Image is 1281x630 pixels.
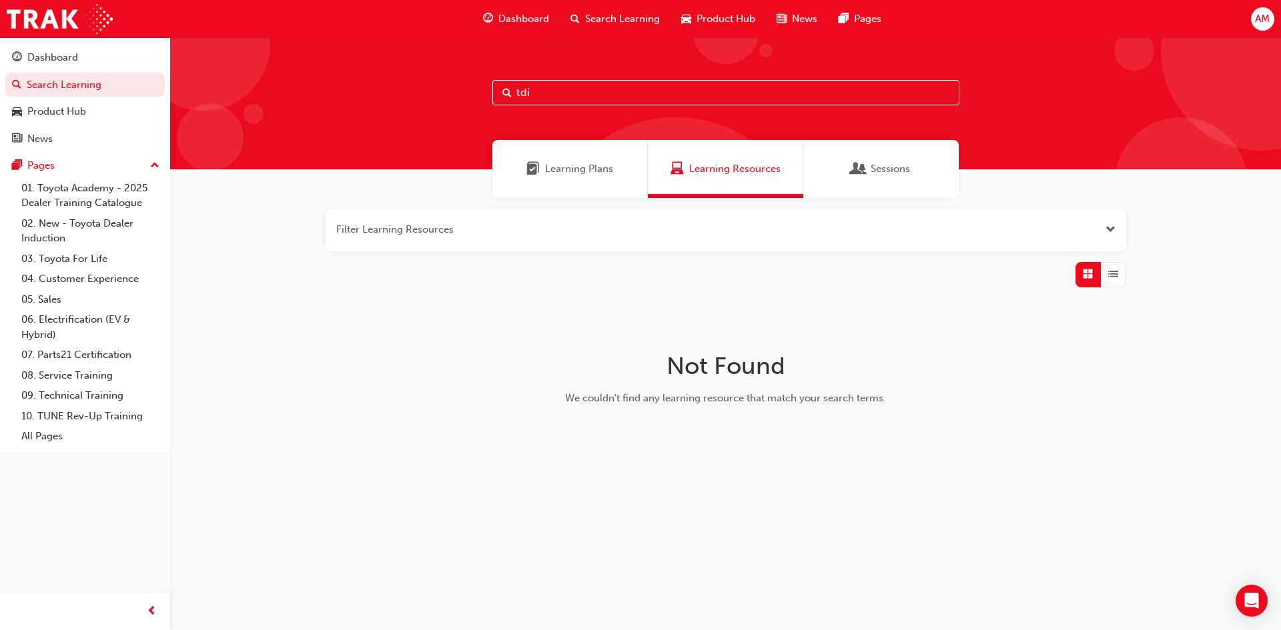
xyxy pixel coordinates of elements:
span: Learning Resources [689,161,781,177]
div: Product Hub [27,104,86,119]
span: search-icon [12,79,21,91]
span: car-icon [681,11,691,27]
a: search-iconSearch Learning [560,5,671,33]
a: Learning ResourcesLearning Resources [648,140,803,198]
span: car-icon [12,106,22,118]
button: DashboardSearch LearningProduct HubNews [5,43,165,153]
a: Learning PlansLearning Plans [492,140,648,198]
span: news-icon [12,133,22,145]
span: Sessions [871,161,910,177]
a: 02. New - Toyota Dealer Induction [16,213,165,249]
div: Pages [27,158,55,173]
a: guage-iconDashboard [472,5,560,33]
span: Search Learning [585,11,660,27]
a: Dashboard [5,45,165,70]
button: Pages [5,153,165,178]
a: 09. Technical Training [16,385,165,406]
div: News [27,131,53,147]
a: car-iconProduct Hub [671,5,766,33]
span: news-icon [777,11,787,27]
input: Search... [492,80,959,105]
a: 08. Service Training [16,365,165,386]
a: News [5,127,165,151]
a: Product Hub [5,99,165,124]
a: 06. Electrification (EV & Hybrid) [16,309,165,345]
span: pages-icon [839,11,849,27]
span: Sessions [852,161,865,177]
span: News [792,11,817,27]
a: 10. TUNE Rev-Up Training [16,406,165,427]
div: Dashboard [27,50,78,65]
a: 03. Toyota For Life [16,249,165,269]
span: List [1108,267,1118,282]
span: guage-icon [483,11,493,27]
button: Open the filter [1106,222,1116,237]
span: AM [1255,11,1270,27]
img: Trak [7,4,113,34]
a: 05. Sales [16,289,165,310]
h1: Not Found [514,351,937,381]
span: pages-icon [12,160,22,172]
span: Learning Plans [545,161,613,177]
span: Pages [854,11,881,27]
span: prev-icon [147,603,157,620]
span: search-icon [570,11,580,27]
a: All Pages [16,426,165,447]
span: Learning Resources [671,161,684,177]
a: news-iconNews [766,5,828,33]
a: 07. Parts21 Certification [16,345,165,365]
div: Open Intercom Messenger [1236,585,1268,617]
span: Product Hub [697,11,755,27]
div: We couldn't find any learning resource that match your search terms. [514,391,937,406]
span: Search [502,85,512,101]
a: pages-iconPages [828,5,892,33]
span: up-icon [150,157,159,175]
a: Search Learning [5,73,165,97]
a: SessionsSessions [803,140,959,198]
button: AM [1251,7,1274,31]
a: 01. Toyota Academy - 2025 Dealer Training Catalogue [16,178,165,213]
a: 04. Customer Experience [16,269,165,289]
span: Grid [1083,267,1093,282]
span: Learning Plans [526,161,540,177]
span: guage-icon [12,52,22,64]
span: Dashboard [498,11,549,27]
